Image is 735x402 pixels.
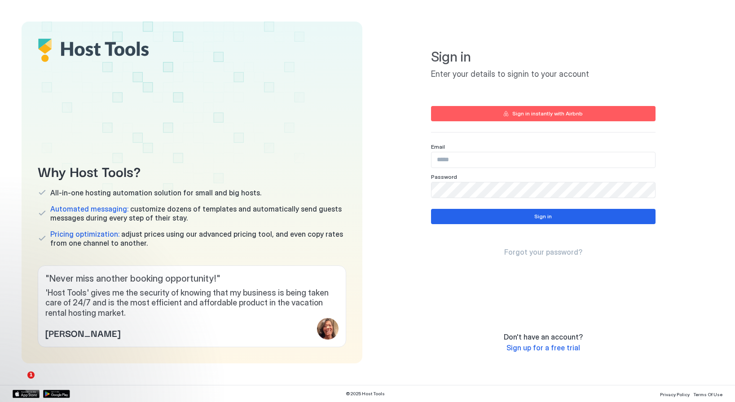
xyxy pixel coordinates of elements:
span: Forgot your password? [504,247,582,256]
span: customize dozens of templates and automatically send guests messages during every step of their s... [50,204,346,222]
a: Terms Of Use [693,389,722,398]
div: Sign in instantly with Airbnb [512,110,583,118]
a: Privacy Policy [660,389,690,398]
span: Pricing optimization: [50,230,119,239]
input: Input Field [431,152,655,168]
input: Input Field [431,182,655,198]
span: 'Host Tools' gives me the security of knowing that my business is being taken care of 24/7 and is... [45,288,339,318]
button: Sign in [431,209,656,224]
span: adjust prices using our advanced pricing tool, and even copy rates from one channel to another. [50,230,346,247]
span: Sign up for a free trial [506,343,580,352]
span: Automated messaging: [50,204,128,213]
span: " Never miss another booking opportunity! " [45,273,339,284]
a: Forgot your password? [504,247,582,257]
button: Sign in instantly with Airbnb [431,106,656,121]
span: Sign in [431,49,656,66]
span: Why Host Tools? [38,161,346,181]
span: © 2025 Host Tools [346,391,385,397]
span: Privacy Policy [660,392,690,397]
div: Sign in [534,212,552,221]
span: Terms Of Use [693,392,722,397]
div: profile [317,318,339,340]
a: App Store [13,390,40,398]
span: Enter your details to signin to your account [431,69,656,80]
span: All-in-one hosting automation solution for small and big hosts. [50,188,261,197]
span: 1 [27,371,35,379]
iframe: Intercom live chat [9,371,31,393]
a: Sign up for a free trial [506,343,580,353]
a: Google Play Store [43,390,70,398]
iframe: Intercom notifications message [7,315,186,378]
span: Email [431,143,445,150]
span: Don't have an account? [504,332,583,341]
span: Password [431,173,457,180]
